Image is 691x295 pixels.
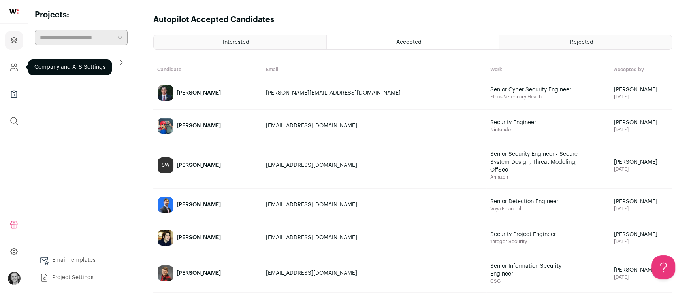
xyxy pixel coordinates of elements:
p: Autopilot [38,58,71,67]
a: [PERSON_NAME] [154,77,262,109]
span: Senior Cyber Security Engineer [490,86,585,94]
div: [PERSON_NAME] [177,89,221,97]
img: wellfound-shorthand-0d5821cbd27db2630d0214b213865d53afaa358527fdda9d0ea32b1df1b89c2c.svg [9,9,19,14]
a: Company Lists [5,85,23,104]
th: Candidate [153,62,262,77]
button: Autopilot [35,55,128,70]
img: 00dc6dc1ec8d3f16fd9b4e88ee5ffba59eaa64bdcb2f457c9dd5c0b87872f063.jpg [158,230,173,246]
th: Accepted by [610,62,672,77]
span: [PERSON_NAME] [614,119,668,127]
span: [DATE] [614,206,668,212]
a: Projects [5,31,23,50]
div: Company and ATS Settings [28,59,112,75]
div: [PERSON_NAME] [177,161,221,169]
a: Company and ATS Settings [5,58,23,77]
img: dd9ef7d23383b5d57a68ab3e9cb69ab818e7877edd7bce5bf395ae3b57241118.jpg [158,118,173,134]
span: [DATE] [614,274,668,280]
div: SW [158,157,173,173]
a: [PERSON_NAME] [154,222,262,253]
a: SW [PERSON_NAME] [154,143,262,188]
span: Accepted [396,40,422,45]
div: [PERSON_NAME] [177,234,221,242]
th: Work [486,62,610,77]
span: Ethos Veterinary Health [490,94,606,100]
a: Email Templates [35,252,128,268]
span: [PERSON_NAME] [614,266,668,274]
span: Interested [223,40,249,45]
span: Rejected [570,40,593,45]
span: Amazon [490,174,606,180]
span: Voya Financial [490,206,606,212]
span: Senior Information Security Engineer [490,262,585,278]
img: 097d1312bf30da75fb3597f1ebe36a00f830327b3aa5e9d0fba35f965dcf5a98 [158,197,173,213]
span: Senior Detection Engineer [490,198,585,206]
a: Interested [154,35,326,49]
span: CSG [490,278,606,284]
span: [DATE] [614,94,668,100]
span: Nintendo [490,127,606,133]
div: [EMAIL_ADDRESS][DOMAIN_NAME] [266,269,482,277]
th: Email [262,62,486,77]
div: [EMAIL_ADDRESS][DOMAIN_NAME] [266,234,482,242]
span: [PERSON_NAME] [614,231,668,238]
button: Open dropdown [8,272,21,285]
a: [PERSON_NAME] [154,110,262,142]
span: [PERSON_NAME] [614,158,668,166]
div: [PERSON_NAME][EMAIL_ADDRESS][DOMAIN_NAME] [266,89,482,97]
span: [PERSON_NAME] [614,86,668,94]
span: Security Project Engineer [490,231,585,238]
div: [PERSON_NAME] [177,201,221,209]
span: [PERSON_NAME] [614,198,668,206]
a: Project Settings [35,270,128,286]
div: [PERSON_NAME] [177,269,221,277]
h1: Autopilot Accepted Candidates [153,14,274,25]
div: [EMAIL_ADDRESS][DOMAIN_NAME] [266,122,482,130]
a: Rejected [499,35,672,49]
a: [PERSON_NAME] [154,189,262,221]
span: [DATE] [614,166,668,172]
div: [EMAIL_ADDRESS][DOMAIN_NAME] [266,161,482,169]
h2: Projects: [35,9,128,21]
a: [PERSON_NAME] [154,255,262,292]
span: [DATE] [614,127,668,133]
span: Security Engineer [490,119,585,127]
span: [DATE] [614,238,668,245]
iframe: Toggle Customer Support [651,255,675,279]
div: [EMAIL_ADDRESS][DOMAIN_NAME] [266,201,482,209]
span: Senior Security Engineer - Secure System Design, Threat Modeling, OffSec [490,150,585,174]
img: 8d0e68c964c14a2a15c79c25babcab8d159107d7d4f1393872c4b0d62a2c67f1.jpg [158,265,173,281]
span: 1nteger Security [490,238,606,245]
img: 6d1a93b10ed8b0b3c6ad52f268ba92d90b69c60bf02155529156c83a5784f96e.jpg [158,85,173,101]
div: [PERSON_NAME] [177,122,221,130]
img: 1798315-medium_jpg [8,272,21,285]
